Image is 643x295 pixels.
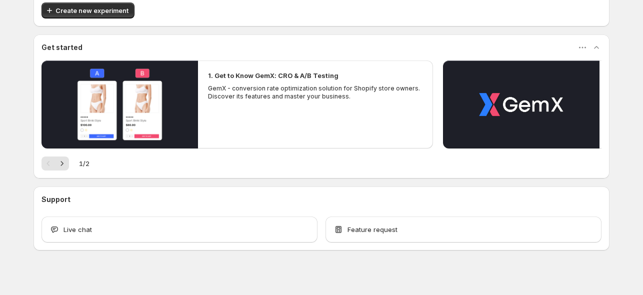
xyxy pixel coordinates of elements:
p: GemX - conversion rate optimization solution for Shopify store owners. Discover its features and ... [208,84,423,100]
span: Feature request [347,224,397,234]
span: Create new experiment [55,5,128,15]
span: Live chat [63,224,92,234]
button: Play video [41,60,198,148]
nav: Pagination [41,156,69,170]
h2: 1. Get to Know GemX: CRO & A/B Testing [208,70,338,80]
button: Next [55,156,69,170]
button: Create new experiment [41,2,134,18]
button: Play video [443,60,599,148]
h3: Support [41,194,70,204]
span: 1 / 2 [79,158,89,168]
h3: Get started [41,42,82,52]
